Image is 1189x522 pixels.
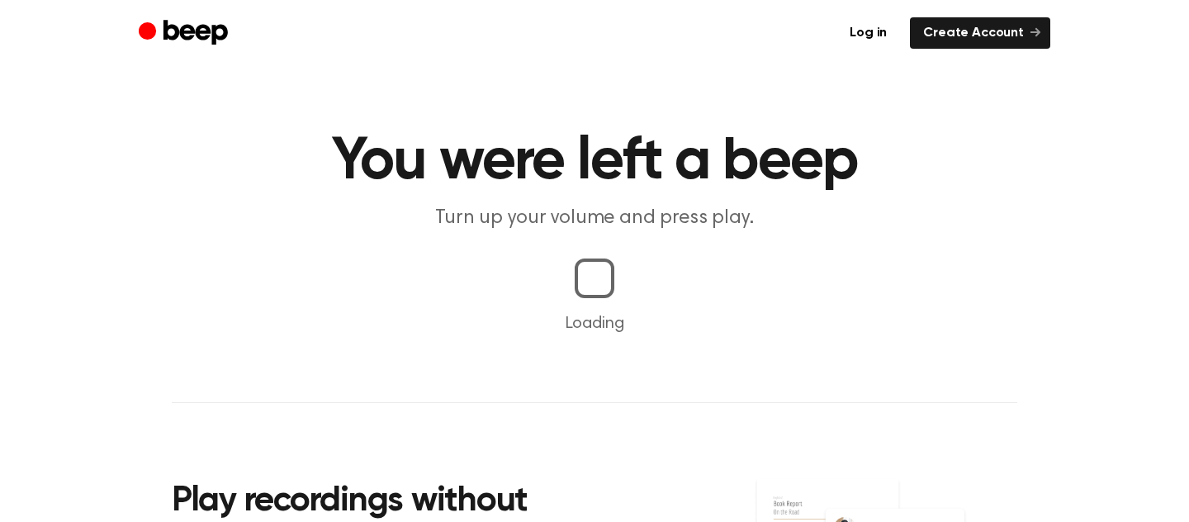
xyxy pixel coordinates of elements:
[277,205,912,232] p: Turn up your volume and press play.
[910,17,1050,49] a: Create Account
[172,132,1017,192] h1: You were left a beep
[20,311,1169,336] p: Loading
[836,17,900,49] a: Log in
[139,17,232,50] a: Beep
